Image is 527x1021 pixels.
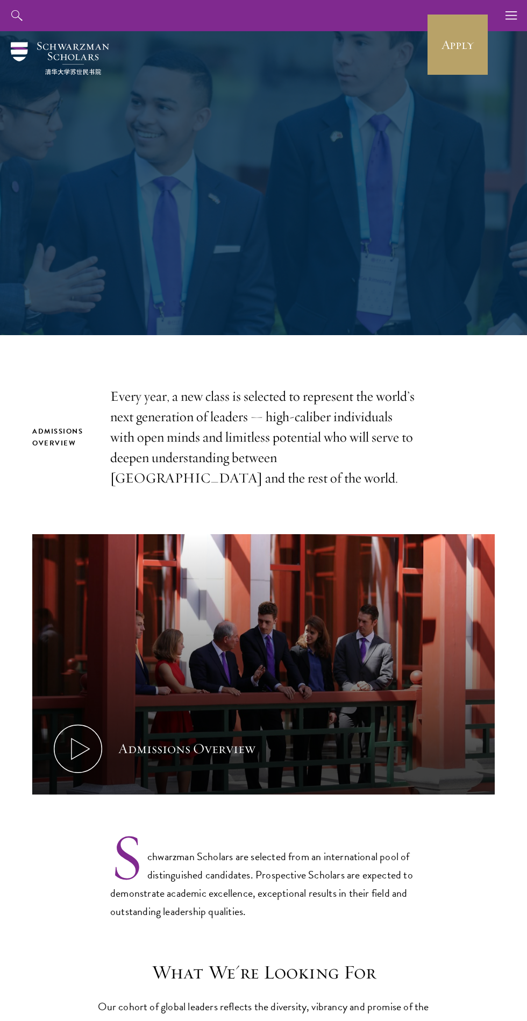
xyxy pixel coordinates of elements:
[428,15,488,75] a: Apply
[32,534,495,795] button: Admissions Overview
[110,831,417,920] p: Schwarzman Scholars are selected from an international pool of distinguished candidates. Prospect...
[32,426,89,449] h2: Admissions Overview
[118,739,255,759] div: Admissions Overview
[11,42,109,75] img: Schwarzman Scholars
[110,386,417,488] p: Every year, a new class is selected to represent the world’s next generation of leaders — high-ca...
[97,961,430,984] h3: What We're Looking For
